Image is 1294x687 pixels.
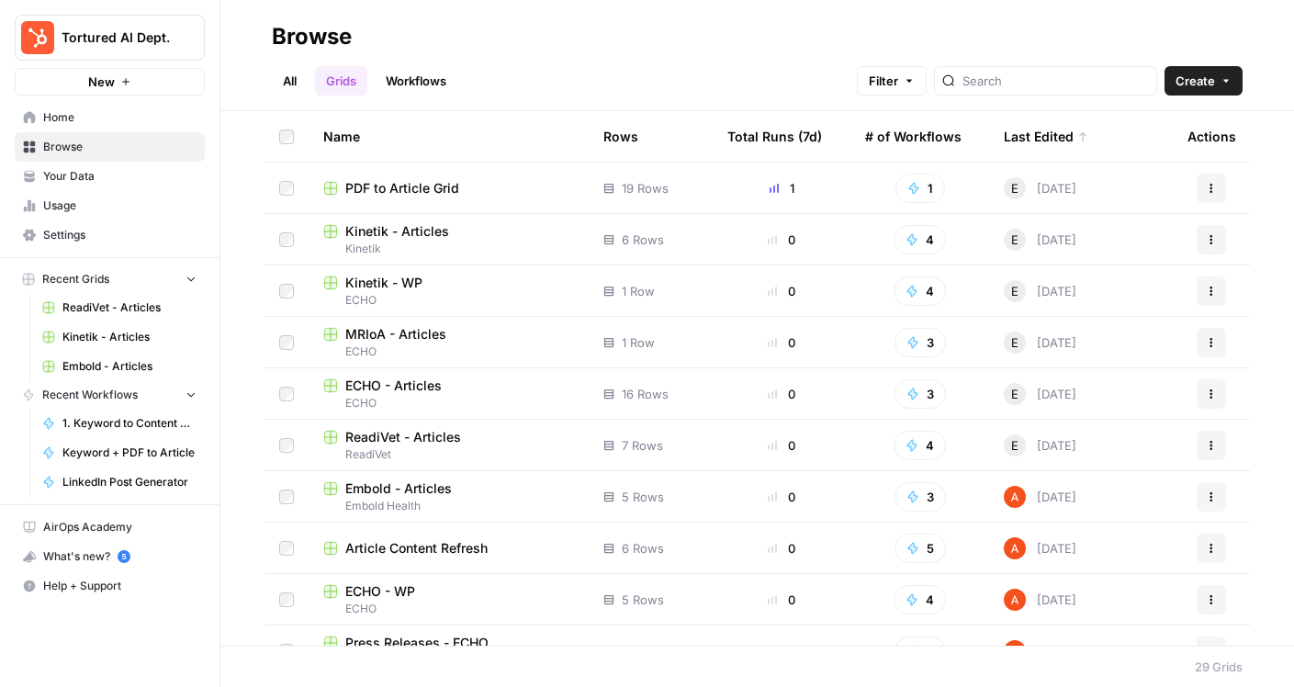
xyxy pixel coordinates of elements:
span: 16 Rows [622,385,669,403]
span: ECHO - Articles [345,377,442,395]
button: Recent Grids [15,265,205,293]
img: cje7zb9ux0f2nqyv5qqgv3u0jxek [1004,486,1026,508]
a: Workflows [375,66,457,96]
a: ECHO - ArticlesECHO [323,377,574,411]
button: Create [1165,66,1243,96]
button: 3 [895,482,946,512]
div: [DATE] [1004,640,1076,662]
span: Browse [43,139,197,155]
div: Name [323,111,574,162]
button: 2 [895,636,946,666]
div: [DATE] [1004,537,1076,559]
button: Filter [857,66,927,96]
button: 4 [894,225,946,254]
span: 7 Rows [622,436,663,455]
a: Grids [315,66,367,96]
a: AirOps Academy [15,512,205,542]
a: ReadiVet - Articles [34,293,205,322]
a: Browse [15,132,205,162]
a: LinkedIn Post Generator [34,467,205,497]
span: ECHO [323,601,574,617]
span: Recent Workflows [42,387,138,403]
span: LinkedIn Post Generator [62,474,197,490]
button: 3 [895,328,946,357]
div: [DATE] [1004,434,1076,456]
div: Actions [1187,111,1236,162]
a: MRIoA - ArticlesECHO [323,325,574,360]
a: Your Data [15,162,205,191]
button: 4 [894,276,946,306]
span: ReadiVet - Articles [345,428,461,446]
div: What's new? [16,543,204,570]
a: Embold - Articles [34,352,205,381]
span: 1 Row [622,642,655,660]
a: PDF to Article Grid [323,179,574,197]
span: Filter [869,72,898,90]
button: 4 [894,585,946,614]
text: 5 [121,552,126,561]
a: ReadiVet - ArticlesReadiVet [323,428,574,463]
span: Kinetik [323,241,574,257]
img: Tortured AI Dept. Logo [21,21,54,54]
span: ECHO [323,292,574,309]
a: ECHO - WPECHO [323,582,574,617]
span: Recent Grids [42,271,109,287]
span: Kinetik - WP [345,274,422,292]
a: Keyword + PDF to Article [34,438,205,467]
span: Kinetik - Articles [345,222,449,241]
div: # of Workflows [865,111,962,162]
a: Article Content Refresh [323,539,574,557]
span: 6 Rows [622,539,664,557]
a: All [272,66,308,96]
span: Create [1176,72,1215,90]
a: Usage [15,191,205,220]
div: 0 [727,436,836,455]
div: 0 [727,539,836,557]
div: [DATE] [1004,589,1076,611]
button: Recent Workflows [15,381,205,409]
span: E [1011,436,1018,455]
span: ECHO [323,395,574,411]
button: 4 [894,431,946,460]
span: AirOps Academy [43,519,197,535]
a: Kinetik - Articles [34,322,205,352]
span: 19 Rows [622,179,669,197]
span: Home [43,109,197,126]
div: 0 [727,591,836,609]
span: 1 Row [622,333,655,352]
span: E [1011,333,1018,352]
span: 6 Rows [622,231,664,249]
a: Settings [15,220,205,250]
img: cje7zb9ux0f2nqyv5qqgv3u0jxek [1004,589,1026,611]
div: [DATE] [1004,177,1076,199]
span: Article Content Refresh [345,539,488,557]
button: What's new? 5 [15,542,205,571]
button: 1 [895,174,945,203]
span: PDF to Article Grid [345,179,459,197]
span: 5 Rows [622,591,664,609]
span: E [1011,179,1018,197]
div: [DATE] [1004,229,1076,251]
div: 0 [727,333,836,352]
span: Settings [43,227,197,243]
a: Embold - ArticlesEmbold Health [323,479,574,514]
input: Search [962,72,1149,90]
a: Press Releases - ECHOECHO [323,634,574,669]
span: 5 Rows [622,488,664,506]
span: 1. Keyword to Content Brief (incl. Outline) [62,415,197,432]
img: cje7zb9ux0f2nqyv5qqgv3u0jxek [1004,537,1026,559]
div: 0 [727,642,836,660]
div: Rows [603,111,638,162]
div: 0 [727,488,836,506]
img: cje7zb9ux0f2nqyv5qqgv3u0jxek [1004,640,1026,662]
span: Press Releases - ECHO [345,634,489,652]
div: Total Runs (7d) [727,111,822,162]
span: ECHO - WP [345,582,415,601]
a: Home [15,103,205,132]
button: Workspace: Tortured AI Dept. [15,15,205,61]
span: E [1011,231,1018,249]
a: 1. Keyword to Content Brief (incl. Outline) [34,409,205,438]
span: New [88,73,115,91]
span: Embold - Articles [62,358,197,375]
span: Kinetik - Articles [62,329,197,345]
